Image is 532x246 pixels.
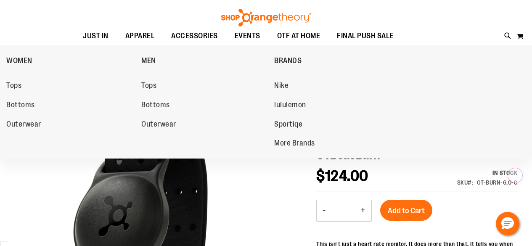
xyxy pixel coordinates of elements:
[141,56,156,67] span: MEN
[235,26,260,45] span: EVENTS
[141,120,176,130] span: Outerwear
[269,26,329,45] a: OTF AT HOME
[316,148,380,162] span: OTBeat Burn
[457,179,474,186] strong: SKU
[316,167,368,185] span: $124.00
[220,9,312,26] img: Shop Orangetheory
[274,50,405,71] a: BRANDS
[117,26,163,46] a: APPAREL
[380,200,432,221] button: Add to Cart
[477,178,518,187] div: OT-BURN-6.0-C
[74,26,117,46] a: JUST IN
[125,26,155,45] span: APPAREL
[274,56,302,67] span: BRANDS
[492,169,517,176] span: In stock
[6,56,32,67] span: WOMEN
[83,26,109,45] span: JUST IN
[141,101,170,111] span: Bottoms
[163,26,226,46] a: ACCESSORIES
[171,26,218,45] span: ACCESSORIES
[274,120,302,130] span: Sportiqe
[274,139,315,149] span: More Brands
[355,200,371,221] button: Increase product quantity
[274,81,288,92] span: Nike
[332,201,355,221] input: Product quantity
[141,81,156,92] span: Tops
[328,26,402,46] a: FINAL PUSH SALE
[6,101,35,111] span: Bottoms
[6,120,41,130] span: Outerwear
[277,26,320,45] span: OTF AT HOME
[388,206,425,215] span: Add to Cart
[226,26,269,46] a: EVENTS
[457,169,518,177] div: Availability
[496,212,519,235] button: Hello, have a question? Let’s chat.
[337,26,394,45] span: FINAL PUSH SALE
[274,101,306,111] span: lululemon
[141,50,270,71] a: MEN
[6,50,137,71] a: WOMEN
[6,81,21,92] span: Tops
[317,200,332,221] button: Decrease product quantity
